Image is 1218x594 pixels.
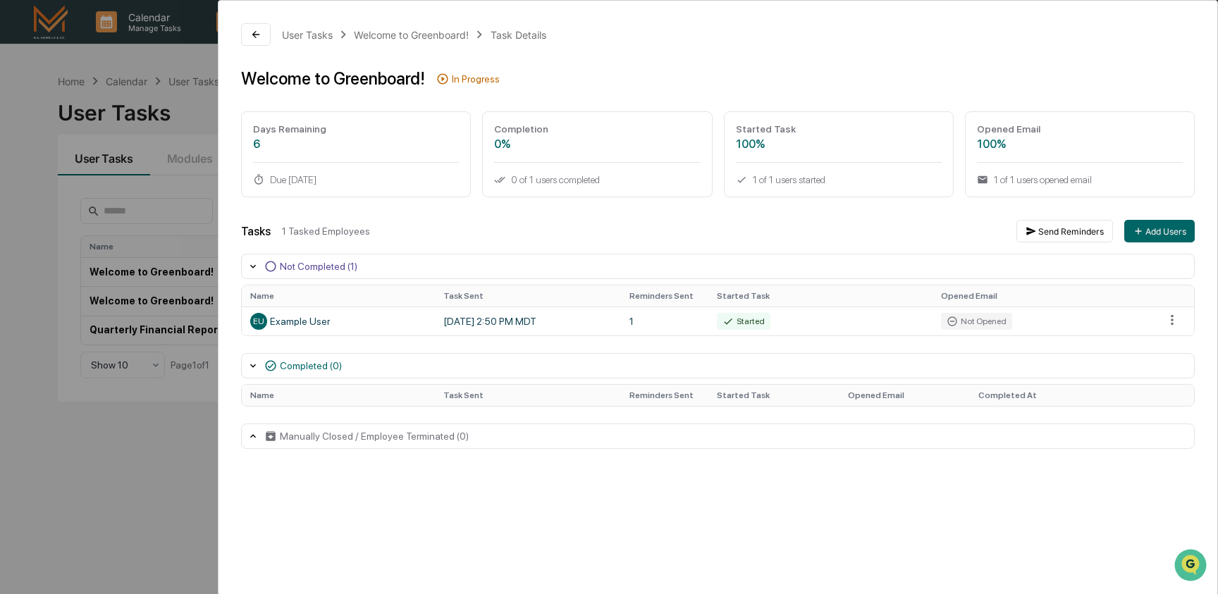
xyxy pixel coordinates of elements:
div: Not Completed (1) [280,261,357,272]
div: 100% [736,137,942,151]
th: Opened Email [839,385,970,406]
a: Powered byPylon [99,238,171,249]
div: Completed (0) [280,360,342,371]
a: 🔎Data Lookup [8,199,94,224]
div: 🗄️ [102,179,113,190]
div: Started Task [736,123,942,135]
th: Reminders Sent [621,285,708,307]
div: We're available if you need us! [48,122,178,133]
th: Started Task [708,385,839,406]
p: How can we help? [14,30,257,52]
button: Start new chat [240,112,257,129]
div: Not Opened [941,313,1012,330]
th: Name [242,285,435,307]
div: Manually Closed / Employee Terminated (0) [280,431,469,442]
a: 🖐️Preclearance [8,172,97,197]
span: Data Lookup [28,204,89,218]
div: 0% [494,137,700,151]
div: User Tasks [282,29,333,41]
div: Welcome to Greenboard! [241,68,425,89]
button: Add Users [1124,220,1195,242]
th: Task Sent [435,385,621,406]
div: Welcome to Greenboard! [354,29,469,41]
div: 🖐️ [14,179,25,190]
span: Pylon [140,239,171,249]
div: Task Details [491,29,546,41]
div: 🔎 [14,206,25,217]
div: Days Remaining [253,123,459,135]
td: [DATE] 2:50 PM MDT [435,307,621,335]
div: Start new chat [48,108,231,122]
div: 1 of 1 users opened email [977,174,1183,185]
th: Task Sent [435,285,621,307]
th: Name [242,385,435,406]
th: Completed At [970,385,1156,406]
div: Example User [250,313,426,330]
div: 6 [253,137,459,151]
div: 1 of 1 users started [736,174,942,185]
th: Started Task [708,285,932,307]
div: Tasks [241,225,271,238]
div: 1 Tasked Employees [282,225,1005,237]
div: 0 of 1 users completed [494,174,700,185]
th: Reminders Sent [621,385,708,406]
div: Opened Email [977,123,1183,135]
img: 1746055101610-c473b297-6a78-478c-a979-82029cc54cd1 [14,108,39,133]
td: 1 [621,307,708,335]
div: Started [717,313,770,330]
iframe: Open customer support [1173,547,1211,586]
div: Completion [494,123,700,135]
a: 🗄️Attestations [97,172,180,197]
span: EU [253,316,264,326]
th: Opened Email [933,285,1156,307]
div: Due [DATE] [253,174,459,185]
span: Preclearance [28,178,91,192]
div: In Progress [452,73,500,85]
span: Attestations [116,178,175,192]
div: 100% [977,137,1183,151]
button: Send Reminders [1016,220,1113,242]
